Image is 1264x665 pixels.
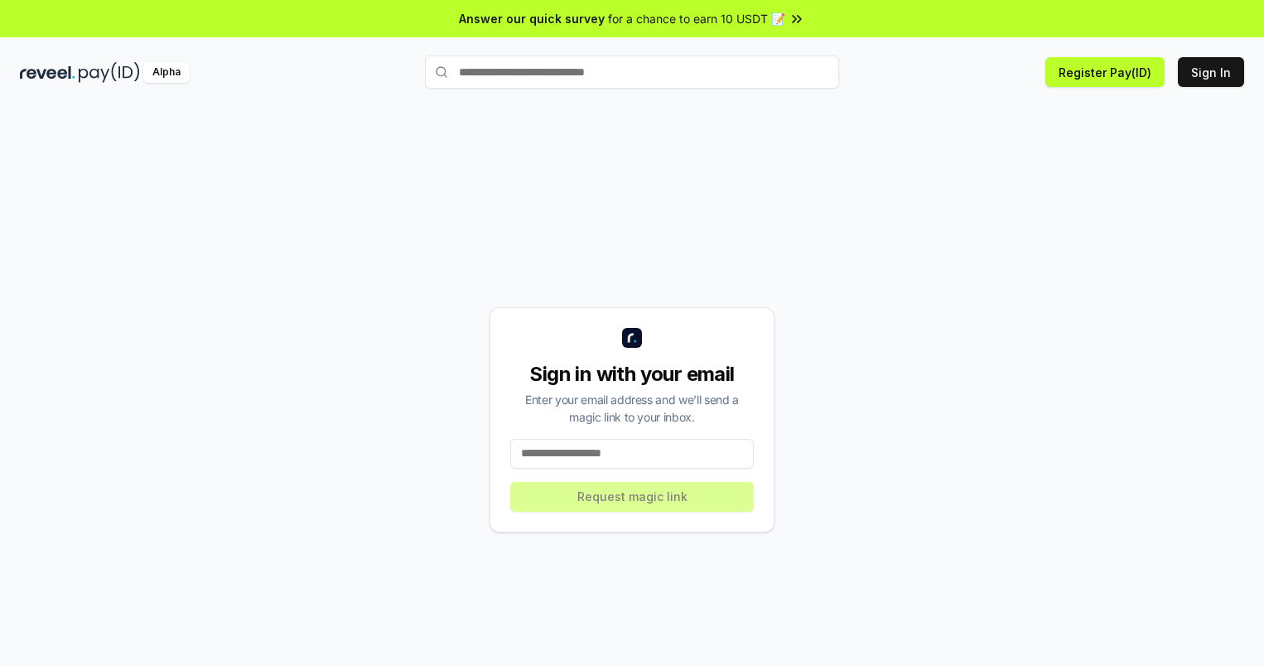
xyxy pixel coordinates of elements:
div: Enter your email address and we’ll send a magic link to your inbox. [510,391,754,426]
img: pay_id [79,62,140,83]
div: Alpha [143,62,190,83]
span: for a chance to earn 10 USDT 📝 [608,10,785,27]
img: reveel_dark [20,62,75,83]
div: Sign in with your email [510,361,754,388]
button: Register Pay(ID) [1045,57,1165,87]
span: Answer our quick survey [459,10,605,27]
img: logo_small [622,328,642,348]
button: Sign In [1178,57,1244,87]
